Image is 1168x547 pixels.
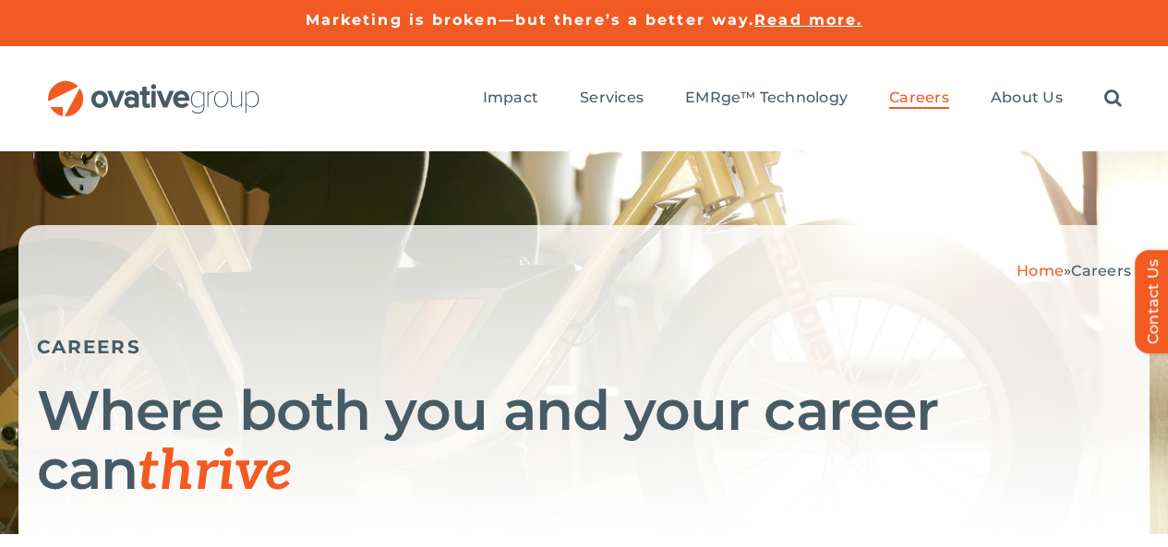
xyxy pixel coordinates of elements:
h5: CAREERS [37,336,1131,358]
a: Impact [483,89,538,109]
nav: Menu [483,69,1122,128]
a: Home [1017,262,1064,279]
a: Search [1104,89,1122,109]
span: Careers [889,89,949,107]
span: » [1017,262,1131,279]
a: Marketing is broken—but there’s a better way. [306,11,755,29]
span: Impact [483,89,538,107]
a: EMRge™ Technology [685,89,848,109]
a: OG_Full_horizontal_RGB [46,78,261,96]
span: Services [580,89,644,107]
span: About Us [991,89,1063,107]
a: Read more. [754,11,862,29]
h1: Where both you and your career can [37,381,1131,502]
span: thrive [138,439,292,505]
span: Careers [1071,262,1131,279]
a: Careers [889,89,949,109]
span: EMRge™ Technology [685,89,848,107]
a: Services [580,89,644,109]
a: About Us [991,89,1063,109]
